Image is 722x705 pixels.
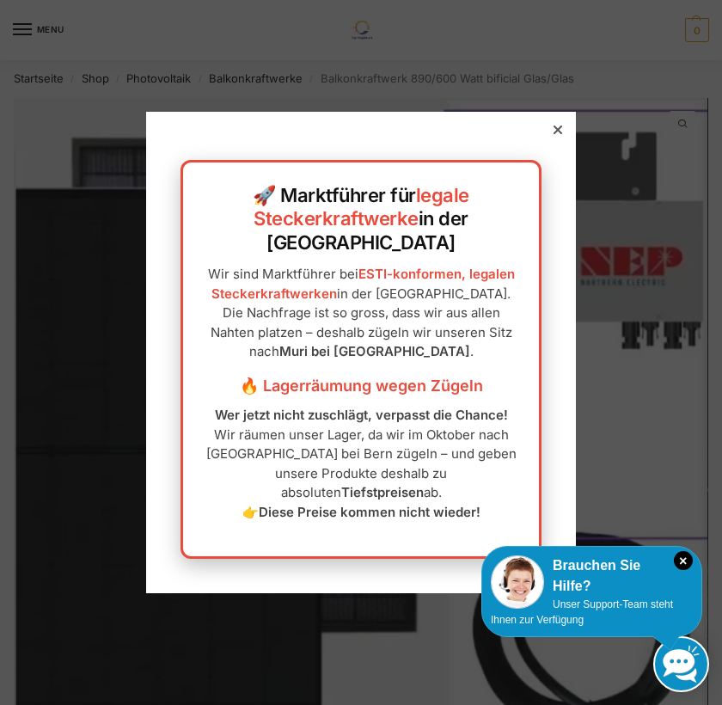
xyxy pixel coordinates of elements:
[200,375,522,397] h3: 🔥 Lagerräumung wegen Zügeln
[200,265,522,362] p: Wir sind Marktführer bei in der [GEOGRAPHIC_DATA]. Die Nachfrage ist so gross, dass wir aus allen...
[200,406,522,522] p: Wir räumen unser Lager, da wir im Oktober nach [GEOGRAPHIC_DATA] bei Bern zügeln – und geben unse...
[215,407,508,423] strong: Wer jetzt nicht zuschlägt, verpasst die Chance!
[279,343,470,359] strong: Muri bei [GEOGRAPHIC_DATA]
[259,504,480,520] strong: Diese Preise kommen nicht wieder!
[674,551,693,570] i: Schließen
[491,598,673,626] span: Unser Support-Team steht Ihnen zur Verfügung
[200,184,522,255] h2: 🚀 Marktführer für in der [GEOGRAPHIC_DATA]
[211,266,515,302] a: ESTI-konformen, legalen Steckerkraftwerken
[254,184,469,230] a: legale Steckerkraftwerke
[341,484,424,500] strong: Tiefstpreisen
[491,555,693,597] div: Brauchen Sie Hilfe?
[491,555,544,609] img: Customer service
